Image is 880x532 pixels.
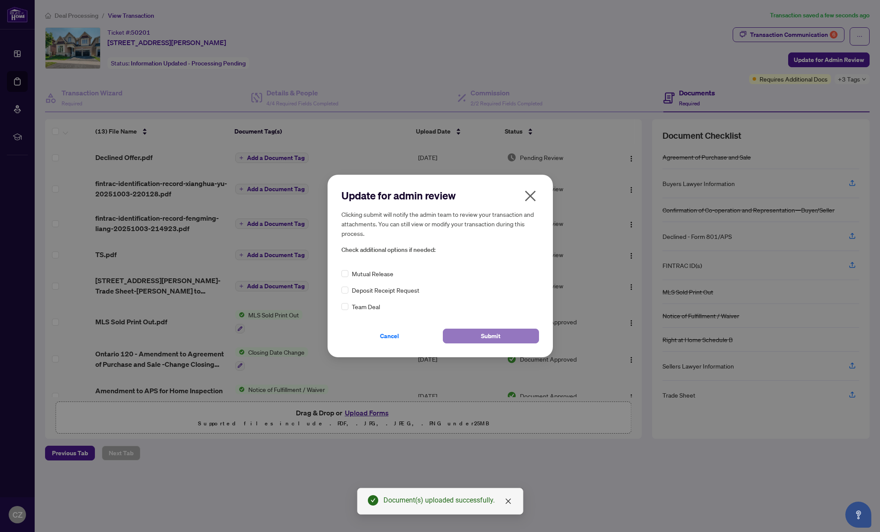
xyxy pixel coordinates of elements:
[368,495,378,506] span: check-circle
[503,496,513,506] a: Close
[443,329,539,343] button: Submit
[380,329,399,343] span: Cancel
[341,329,438,343] button: Cancel
[505,498,512,505] span: close
[523,189,537,203] span: close
[481,329,500,343] span: Submit
[352,285,419,295] span: Deposit Receipt Request
[383,495,513,506] div: Document(s) uploaded successfully.
[845,502,871,528] button: Open asap
[352,269,393,278] span: Mutual Release
[341,245,539,255] span: Check additional options if needed:
[341,189,539,202] h2: Update for admin review
[352,302,380,311] span: Team Deal
[341,209,539,238] h5: Clicking submit will notify the admin team to review your transaction and attachments. You can st...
